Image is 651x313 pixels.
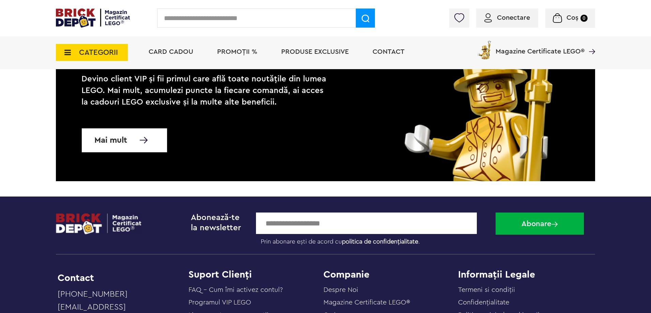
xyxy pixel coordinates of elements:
a: Produse exclusive [281,48,349,55]
a: Conectare [484,14,530,21]
img: footerlogo [56,213,142,235]
a: Termeni si condiții [458,286,515,293]
a: Mai mult [81,128,167,153]
a: Contact [373,48,405,55]
span: Magazine Certificate LEGO® [496,39,585,55]
small: 0 [580,15,588,22]
a: FAQ - Cum îmi activez contul? [188,286,283,293]
span: Conectare [497,14,530,21]
img: Mai multe informatii [140,137,148,143]
a: [PHONE_NUMBER] [58,290,180,303]
button: Abonare [496,213,584,235]
a: Programul VIP LEGO [188,299,251,306]
h4: Suport Clienți [188,270,323,279]
img: Abonare [551,222,558,227]
label: Prin abonare ești de acord cu . [256,234,490,246]
a: Despre Noi [323,286,358,293]
span: CATEGORII [79,49,118,56]
a: Magazine Certificate LEGO® [585,39,595,46]
a: Magazine Certificate LEGO® [323,299,410,306]
span: Coș [566,14,578,21]
p: Devino client VIP și fii primul care află toate noutățile din lumea LEGO. Mai mult, acumulezi pun... [81,73,330,108]
span: Mai mult [94,137,127,144]
a: politica de confidențialitate [342,238,418,245]
a: Confidențialitate [458,299,509,306]
li: Contact [58,273,180,283]
h4: Informații Legale [458,270,593,279]
h4: Companie [323,270,458,279]
a: PROMOȚII % [217,48,257,55]
a: Card Cadou [149,48,193,55]
span: Abonează-te la newsletter [191,214,241,232]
